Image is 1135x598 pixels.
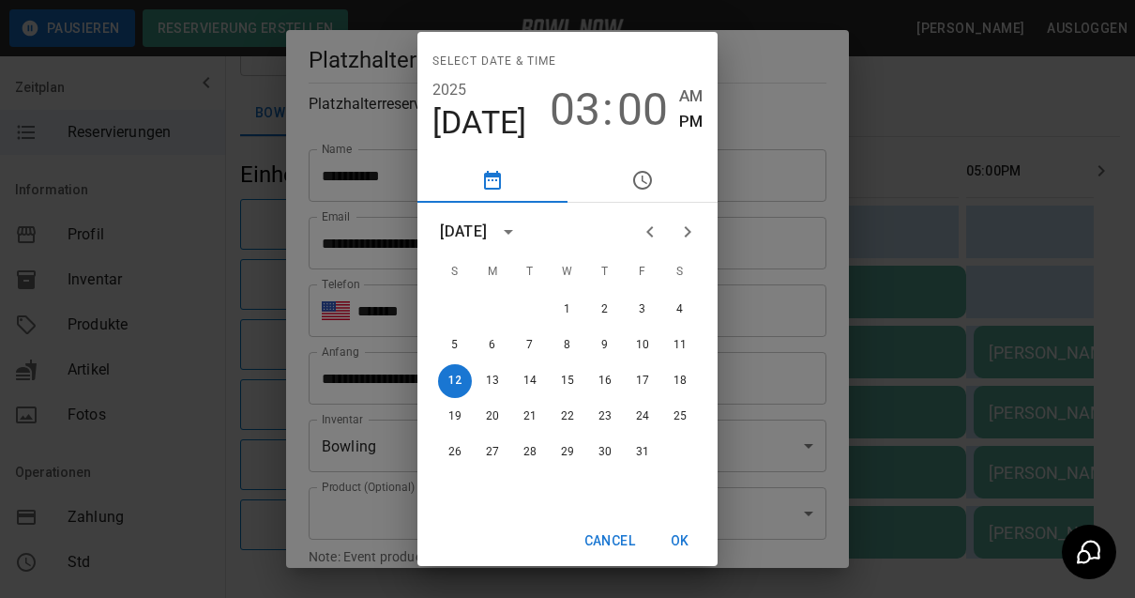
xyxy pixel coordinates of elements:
button: 00 [617,84,668,136]
span: Saturday [663,253,697,291]
button: AM [679,84,703,109]
button: PM [679,109,703,134]
button: 12 [438,364,472,398]
button: [DATE] [432,103,527,143]
button: 16 [588,364,622,398]
button: 14 [513,364,547,398]
button: 29 [551,436,584,469]
button: calendar view is open, switch to year view [492,216,524,248]
span: : [602,84,613,136]
span: Thursday [588,253,622,291]
button: 22 [551,400,584,434]
button: pick date [417,158,567,203]
button: 27 [476,436,509,469]
button: 6 [476,329,509,362]
button: 9 [588,329,622,362]
button: 13 [476,364,509,398]
div: [DATE] [440,221,487,243]
button: 19 [438,400,472,434]
button: 18 [663,364,697,398]
button: 5 [438,329,472,362]
button: 2025 [432,77,467,103]
span: Friday [626,253,659,291]
button: 17 [626,364,659,398]
button: 10 [626,329,659,362]
button: 24 [626,400,659,434]
button: Previous month [631,213,669,251]
button: 26 [438,436,472,469]
button: 03 [550,84,600,136]
span: Monday [476,253,509,291]
button: 23 [588,400,622,434]
button: 25 [663,400,697,434]
button: 28 [513,436,547,469]
span: Tuesday [513,253,547,291]
button: 7 [513,329,547,362]
button: 8 [551,329,584,362]
button: 21 [513,400,547,434]
button: 3 [626,293,659,327]
span: Wednesday [551,253,584,291]
button: 30 [588,436,622,469]
span: Select date & time [432,47,556,77]
button: 20 [476,400,509,434]
button: 11 [663,329,697,362]
button: pick time [567,158,718,203]
button: 4 [663,293,697,327]
span: Sunday [438,253,472,291]
button: OK [650,524,710,559]
button: 31 [626,436,659,469]
button: 2 [588,293,622,327]
button: 15 [551,364,584,398]
button: Next month [669,213,706,251]
button: 1 [551,293,584,327]
button: Cancel [577,524,643,559]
